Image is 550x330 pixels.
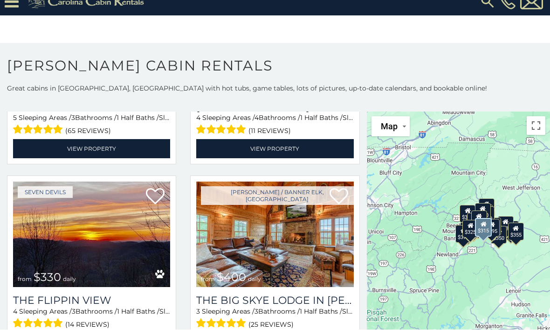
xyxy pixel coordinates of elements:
[248,125,291,137] span: (11 reviews)
[13,113,170,137] div: Sleeping Areas / Bathrooms / Sleeps:
[13,114,17,122] span: 5
[491,226,507,244] div: $350
[460,205,476,223] div: $305
[471,211,487,229] div: $210
[18,187,73,198] a: Seven Devils
[13,182,170,288] a: The Flippin View from $330 daily
[456,225,472,243] div: $375
[71,114,75,122] span: 3
[475,218,492,237] div: $315
[484,219,500,237] div: $695
[217,271,246,284] span: $400
[254,114,259,122] span: 4
[196,182,353,288] a: The Big Skye Lodge in Valle Crucis from $400 daily
[13,308,17,316] span: 4
[117,114,159,122] span: 1 Half Baths /
[527,117,545,135] button: Toggle fullscreen view
[18,276,32,283] span: from
[466,218,482,236] div: $395
[508,223,524,241] div: $355
[196,308,200,316] span: 3
[117,308,159,316] span: 1 Half Baths /
[13,182,170,288] img: The Flippin View
[498,217,514,234] div: $930
[196,295,353,307] a: The Big Skye Lodge in [PERSON_NAME][GEOGRAPHIC_DATA]
[248,276,261,283] span: daily
[63,276,76,283] span: daily
[196,113,353,137] div: Sleeping Areas / Bathrooms / Sleeps:
[371,117,410,137] button: Change map style
[65,125,111,137] span: (65 reviews)
[300,114,343,122] span: 1 Half Baths /
[201,187,353,205] a: [PERSON_NAME] / Banner Elk, [GEOGRAPHIC_DATA]
[13,295,170,307] a: The Flippin View
[196,114,200,122] span: 4
[13,140,170,159] a: View Property
[463,220,479,238] div: $325
[479,198,495,216] div: $525
[381,122,398,132] span: Map
[146,188,165,207] a: Add to favorites
[196,182,353,288] img: The Big Skye Lodge in Valle Crucis
[300,308,342,316] span: 1 Half Baths /
[254,308,258,316] span: 3
[201,276,215,283] span: from
[72,308,76,316] span: 3
[34,271,61,284] span: $330
[196,140,353,159] a: View Property
[196,295,353,307] h3: The Big Skye Lodge in Valle Crucis
[475,203,491,221] div: $320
